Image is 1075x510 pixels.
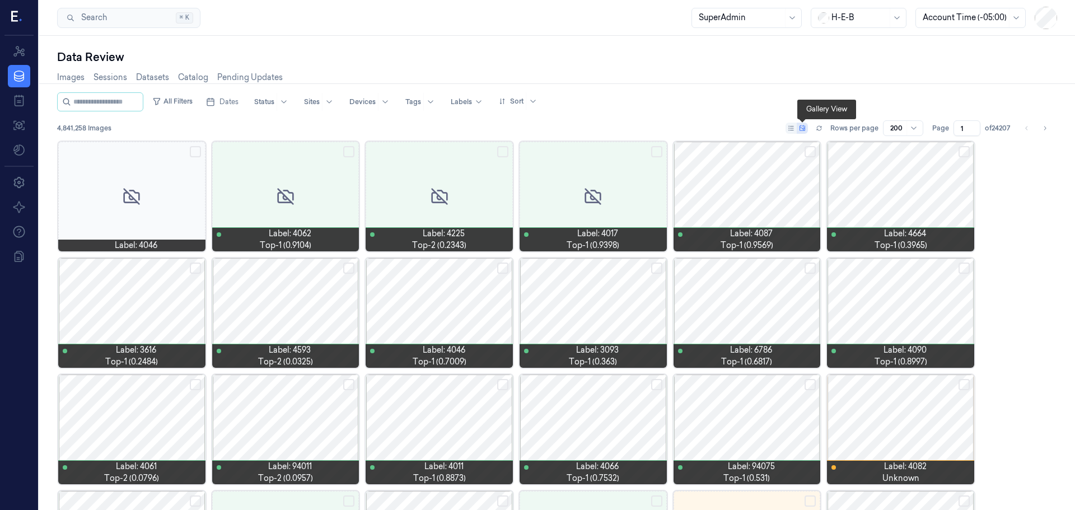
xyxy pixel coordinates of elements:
button: Select row [190,146,201,157]
span: Label: 4061 [116,461,157,472]
span: Label: 4225 [423,228,465,240]
button: Select row [343,263,354,274]
span: Label: 4066 [576,461,619,472]
button: Select row [497,146,508,157]
button: Select row [651,263,662,274]
span: top-1 (0.7009) [413,356,466,368]
span: top-1 (0.8997) [875,356,927,368]
a: Images [57,72,85,83]
span: Search [77,12,107,24]
span: Label: 94011 [268,461,312,472]
button: Select row [959,495,970,507]
button: Select row [805,379,816,390]
button: Select row [343,379,354,390]
button: Dates [202,93,243,111]
button: Select row [805,263,816,274]
span: Label: 3093 [576,344,619,356]
button: Select row [190,263,201,274]
span: Dates [219,97,239,107]
span: top-2 (0.2343) [412,240,466,251]
button: Select row [805,146,816,157]
button: Select row [959,379,970,390]
button: Select row [190,495,201,507]
a: Sessions [94,72,127,83]
span: top-1 (0.9398) [567,240,619,251]
span: unknown [882,472,919,484]
span: Label: 6786 [730,344,772,356]
span: top-1 (0.8873) [413,472,466,484]
a: Datasets [136,72,169,83]
p: Rows per page [830,123,878,133]
button: Select row [959,263,970,274]
button: Search⌘K [57,8,200,28]
button: Select row [651,379,662,390]
span: Label: 4062 [269,228,311,240]
span: Label: 4087 [730,228,773,240]
span: Label: 94075 [728,461,775,472]
button: Select row [190,379,201,390]
button: Select row [959,146,970,157]
button: Select row [805,495,816,507]
span: Label: 4593 [269,344,311,356]
span: top-2 (0.0796) [104,472,159,484]
span: of 24207 [985,123,1010,133]
span: top-1 (0.7532) [567,472,619,484]
span: Label: 4017 [577,228,618,240]
button: Select row [497,379,508,390]
span: top-1 (0.9569) [721,240,773,251]
button: Select row [343,495,354,507]
button: Select row [651,495,662,507]
span: Label: 4090 [884,344,927,356]
span: Label: 3616 [116,344,156,356]
button: All Filters [148,92,197,110]
button: Select row [343,146,354,157]
span: top-1 (0.3965) [875,240,927,251]
span: Label: 4011 [424,461,464,472]
a: Pending Updates [217,72,283,83]
span: top-1 (0.9104) [260,240,311,251]
button: Select row [497,495,508,507]
span: top-2 (0.0325) [258,356,313,368]
span: top-1 (0.531) [723,472,770,484]
span: top-2 (0.0957) [258,472,313,484]
a: Catalog [178,72,208,83]
nav: pagination [1019,120,1053,136]
div: Data Review [57,49,1057,65]
span: Label: 4664 [884,228,926,240]
span: Label: 4046 [115,240,157,251]
span: top-1 (0.6817) [721,356,772,368]
button: Select row [497,263,508,274]
button: Select row [651,146,662,157]
span: Label: 4082 [884,461,927,472]
span: top-1 (0.2484) [105,356,158,368]
button: Go to next page [1037,120,1053,136]
span: top-1 (0.363) [569,356,617,368]
span: 4,841,258 Images [57,123,111,133]
span: Page [932,123,949,133]
span: Label: 4046 [423,344,465,356]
